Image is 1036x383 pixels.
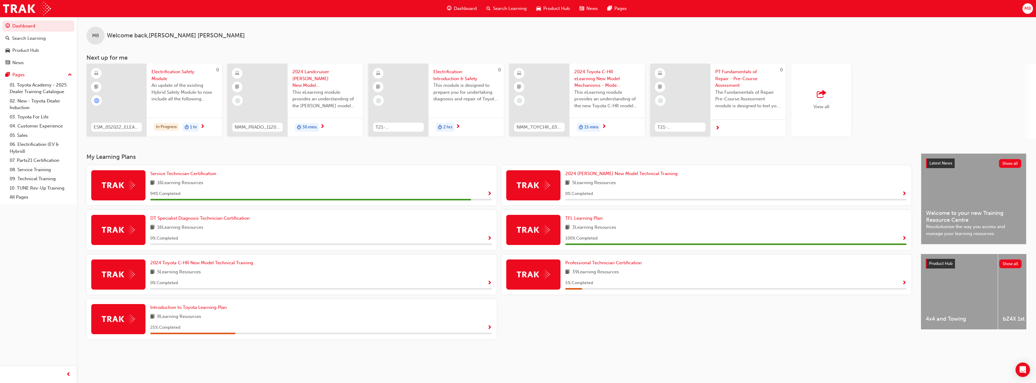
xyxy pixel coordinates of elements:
a: 4x4 and Towing [921,254,998,329]
span: book-icon [150,224,155,231]
img: Trak [102,181,135,190]
span: Welcome to your new Training Resource Centre [926,210,1021,223]
span: Welcome back , [PERSON_NAME] [PERSON_NAME] [107,32,245,39]
span: learningResourceType_ELEARNING-icon [94,70,98,77]
button: Show Progress [487,324,492,331]
span: Service Technician Certification [150,171,216,176]
span: Dashboard [454,5,477,12]
span: 8 Learning Resources [157,313,201,321]
span: booktick-icon [376,83,380,91]
span: Professional Technician Certification [565,260,642,265]
span: 1 hr [190,124,197,131]
span: 25 % Completed [150,324,180,331]
span: duration-icon [297,124,301,131]
a: 03. Toyota For Life [7,112,74,122]
span: 2 hrs [443,124,452,131]
span: learningResourceType_ELEARNING-icon [517,70,521,77]
span: 3 Learning Resources [572,224,616,231]
a: Latest NewsShow allWelcome to your new Training Resource CentreRevolutionise the way you access a... [921,153,1026,244]
a: Product Hub [2,45,74,56]
img: Trak [517,181,550,190]
div: Search Learning [12,35,46,42]
a: Service Technician Certification [150,170,219,177]
img: Trak [102,270,135,279]
span: 5 % Completed [565,280,593,287]
span: next-icon [320,124,325,130]
a: NMM_PRADO_112024_MODULE_12024 Landcruiser [PERSON_NAME] New Model Mechanisms - Model Outline 1Thi... [227,64,363,137]
span: book-icon [565,179,570,187]
span: Electrification Introduction & Safety [433,68,499,82]
span: search-icon [486,5,491,12]
span: 0 % Completed [150,235,178,242]
span: 5 Learning Resources [157,268,201,276]
img: Trak [3,2,51,15]
span: 16 Learning Resources [157,179,203,187]
span: learningRecordVerb_NONE-icon [376,98,381,103]
button: Pages [2,69,74,80]
a: car-iconProduct Hub [532,2,575,15]
span: 94 % Completed [150,190,180,197]
a: 0T21-PTFOR_PRE_EXAMPT Fundamentals of Repair - Pre-Course AssessmentThe Fundamentals of Repair Pr... [650,64,786,137]
a: NMM_TOYCHR_032024_MODULE_12024 Toyota C-HR eLearning New Model Mechanisms - Model Outline (Module... [509,64,645,137]
h3: Next up for me [77,54,1036,61]
span: next-icon [602,124,606,130]
span: search-icon [5,36,10,41]
span: The Fundamentals of Repair Pre-Course Assessment module is designed to test your learning and und... [715,89,781,109]
span: book-icon [150,313,155,321]
span: outbound-icon [817,90,826,99]
span: Show Progress [902,191,906,197]
span: up-icon [68,71,72,79]
span: Show Progress [902,236,906,241]
a: 08. Service Training [7,165,74,174]
span: TFL Learning Plan [565,215,603,221]
span: 2024 Toyota C-HR New Model Technical Training [150,260,253,265]
a: 09. Technical Training [7,174,74,184]
span: NMM_TOYCHR_032024_MODULE_1 [516,124,562,131]
span: Product Hub [929,261,953,266]
span: learningRecordVerb_ATTEMPT-icon [94,98,99,103]
span: news-icon [5,60,10,66]
span: Introduction to Toyota Learning Plan [150,305,227,310]
span: car-icon [5,48,10,53]
span: book-icon [150,179,155,187]
span: 0 [498,67,501,73]
span: This module is designed to prepare you for undertaking diagnosis and repair of Toyota & Lexus Ele... [433,82,499,102]
span: 100 % Completed [565,235,598,242]
span: duration-icon [185,124,189,131]
button: MB [1022,3,1033,14]
span: 2024 Toyota C-HR eLearning New Model Mechanisms - Model Outline (Module 1) [574,68,640,89]
span: 15 mins [584,124,598,131]
span: View all [813,104,829,109]
span: News [586,5,598,12]
a: 06. Electrification (EV & Hybrid) [7,140,74,156]
span: learningResourceType_ELEARNING-icon [235,70,239,77]
a: 2024 Toyota C-HR New Model Technical Training [150,259,256,266]
a: 01. Toyota Academy - 2025 Dealer Training Catalogue [7,80,74,96]
a: DT Specialist Diagnosis Technician Certification [150,215,252,222]
a: 10. TUNE Rev-Up Training [7,184,74,193]
span: 0 [216,67,219,73]
a: 07. Parts21 Certification [7,156,74,165]
span: next-icon [200,124,205,130]
button: Show Progress [902,235,906,242]
span: Show Progress [902,281,906,286]
a: 02. New - Toyota Dealer Induction [7,96,74,112]
span: book-icon [565,268,570,276]
span: booktick-icon [94,83,98,91]
span: This eLearning module provides an understanding of the [PERSON_NAME] model line-up and its Katash... [292,89,358,109]
span: Pages [614,5,627,12]
a: Professional Technician Certification [565,259,644,266]
span: Electrification Safety Module [151,68,217,82]
button: DashboardSearch LearningProduct HubNews [2,19,74,69]
a: Introduction to Toyota Learning Plan [150,304,229,311]
span: next-icon [715,126,720,131]
span: 2024 [PERSON_NAME] New Model Technical Training [565,171,678,176]
span: book-icon [150,268,155,276]
span: booktick-icon [517,83,521,91]
div: In Progress [154,123,179,131]
a: 0ESM_052022_ELEARNElectrification Safety ModuleAn update of the existing Hybrid Safety Module to ... [86,64,222,137]
span: This eLearning module provides an understanding of the new Toyota C-HR model line-up and their Ka... [574,89,640,109]
img: Trak [517,225,550,234]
